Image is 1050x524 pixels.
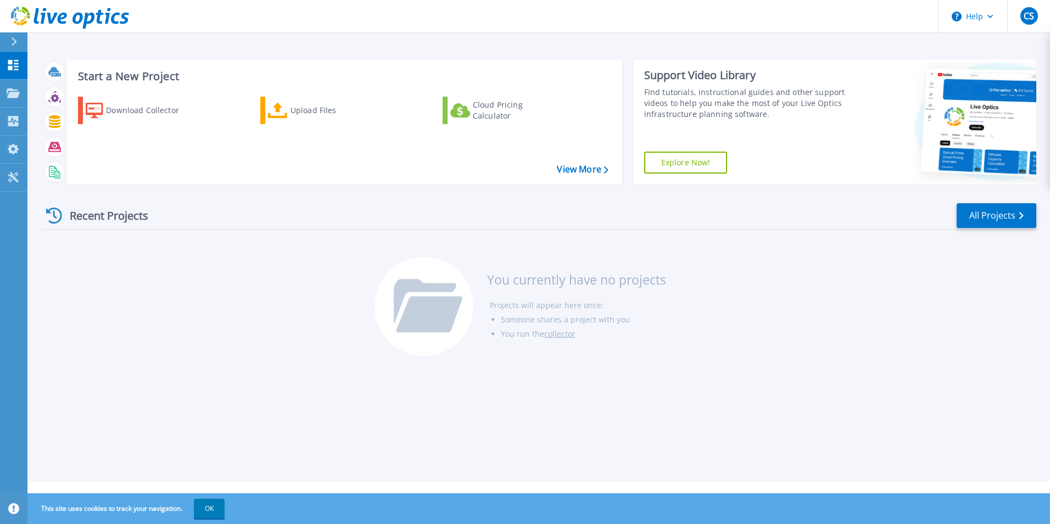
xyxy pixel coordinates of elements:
a: All Projects [957,203,1036,228]
div: Find tutorials, instructional guides and other support videos to help you make the most of your L... [644,87,850,120]
h3: You currently have no projects [487,274,666,286]
li: Projects will appear here once: [490,298,666,313]
span: This site uses cookies to track your navigation. [30,499,225,519]
div: Download Collector [106,99,194,121]
h3: Start a New Project [78,70,608,82]
a: View More [557,164,608,175]
div: Support Video Library [644,68,850,82]
a: Explore Now! [644,152,728,174]
li: Someone shares a project with you [501,313,666,327]
div: Cloud Pricing Calculator [473,99,561,121]
span: CS [1024,12,1034,20]
a: collector [544,328,576,339]
div: Upload Files [291,99,378,121]
button: OK [194,499,225,519]
a: Upload Files [260,97,383,124]
li: You run the [501,327,666,341]
a: Download Collector [78,97,200,124]
a: Cloud Pricing Calculator [443,97,565,124]
div: Recent Projects [42,202,163,229]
